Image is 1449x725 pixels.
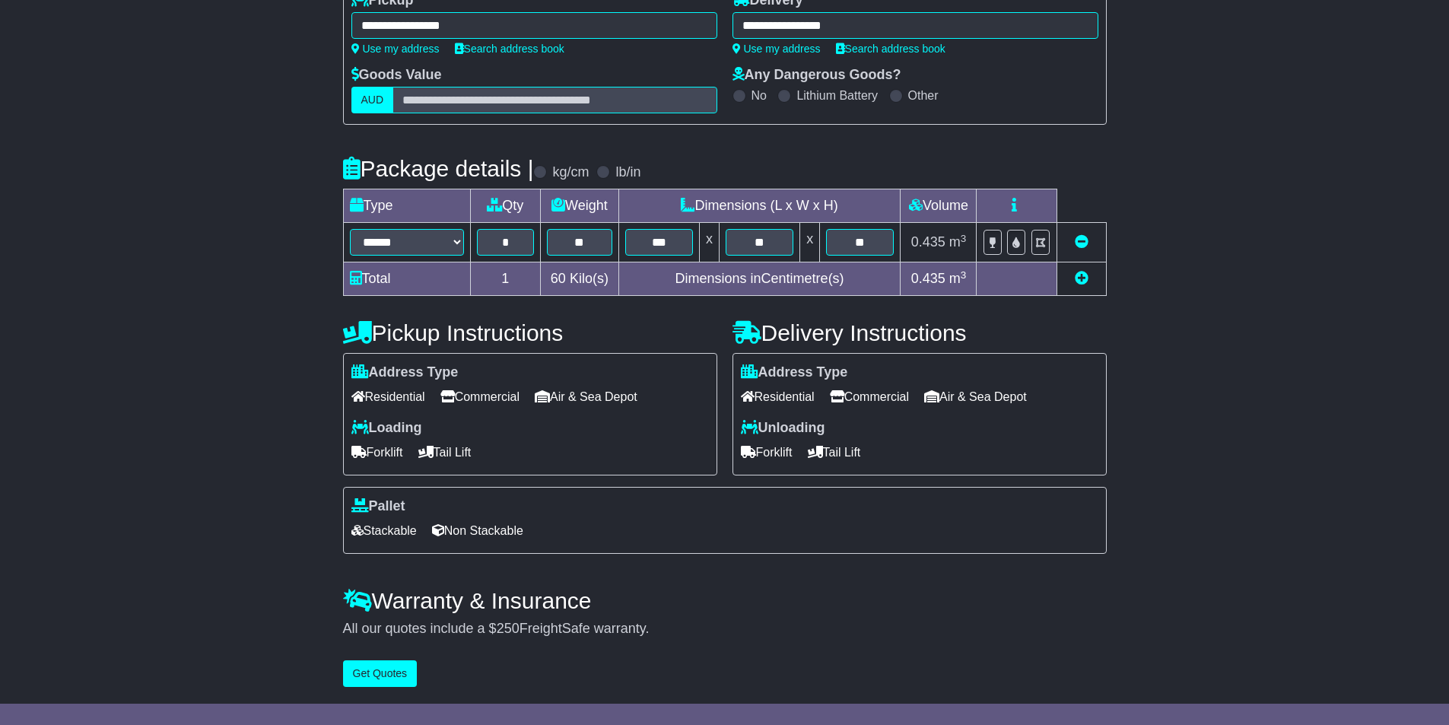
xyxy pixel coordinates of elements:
[949,271,967,286] span: m
[732,43,821,55] a: Use my address
[432,519,523,542] span: Non Stackable
[551,271,566,286] span: 60
[949,234,967,250] span: m
[911,271,945,286] span: 0.435
[343,189,470,223] td: Type
[911,234,945,250] span: 0.435
[351,43,440,55] a: Use my address
[732,67,901,84] label: Any Dangerous Goods?
[343,660,418,687] button: Get Quotes
[908,88,939,103] label: Other
[800,223,820,262] td: x
[961,269,967,281] sup: 3
[961,233,967,244] sup: 3
[541,262,619,296] td: Kilo(s)
[497,621,520,636] span: 250
[836,43,945,55] a: Search address book
[541,189,619,223] td: Weight
[699,223,719,262] td: x
[618,189,901,223] td: Dimensions (L x W x H)
[796,88,878,103] label: Lithium Battery
[741,440,793,464] span: Forklift
[343,621,1107,638] div: All our quotes include a $ FreightSafe warranty.
[552,164,589,181] label: kg/cm
[343,262,470,296] td: Total
[741,364,848,381] label: Address Type
[1075,271,1088,286] a: Add new item
[351,519,417,542] span: Stackable
[741,420,825,437] label: Unloading
[351,67,442,84] label: Goods Value
[741,385,815,409] span: Residential
[535,385,637,409] span: Air & Sea Depot
[351,385,425,409] span: Residential
[732,320,1107,345] h4: Delivery Instructions
[343,320,717,345] h4: Pickup Instructions
[752,88,767,103] label: No
[418,440,472,464] span: Tail Lift
[618,262,901,296] td: Dimensions in Centimetre(s)
[351,498,405,515] label: Pallet
[808,440,861,464] span: Tail Lift
[1075,234,1088,250] a: Remove this item
[470,262,541,296] td: 1
[455,43,564,55] a: Search address book
[343,588,1107,613] h4: Warranty & Insurance
[901,189,977,223] td: Volume
[351,364,459,381] label: Address Type
[615,164,640,181] label: lb/in
[470,189,541,223] td: Qty
[351,420,422,437] label: Loading
[440,385,520,409] span: Commercial
[351,440,403,464] span: Forklift
[830,385,909,409] span: Commercial
[351,87,394,113] label: AUD
[343,156,534,181] h4: Package details |
[924,385,1027,409] span: Air & Sea Depot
